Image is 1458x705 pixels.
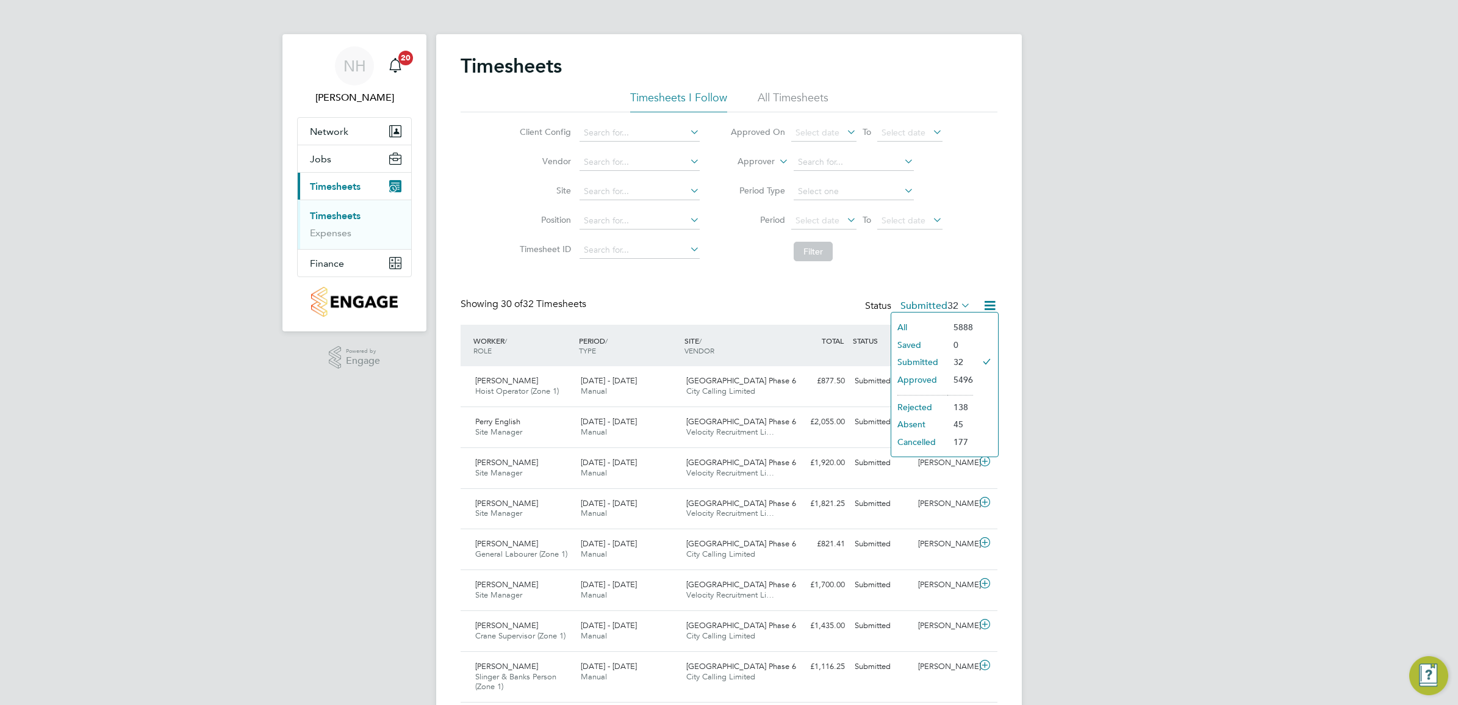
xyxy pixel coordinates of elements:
[786,616,850,636] div: £1,435.00
[297,287,412,317] a: Go to home page
[310,210,361,222] a: Timesheets
[758,90,828,112] li: All Timesheets
[329,346,381,369] a: Powered byEngage
[850,412,913,432] div: Submitted
[794,242,833,261] button: Filter
[516,214,571,225] label: Position
[516,126,571,137] label: Client Config
[850,657,913,677] div: Submitted
[882,127,925,138] span: Select date
[850,534,913,554] div: Submitted
[947,353,973,371] li: 32
[730,126,785,137] label: Approved On
[475,538,538,549] span: [PERSON_NAME]
[686,498,796,508] span: [GEOGRAPHIC_DATA] Phase 6
[298,118,411,145] button: Network
[579,345,596,355] span: TYPE
[795,215,839,226] span: Select date
[346,356,380,366] span: Engage
[859,212,875,228] span: To
[581,375,637,386] span: [DATE] - [DATE]
[1409,656,1448,695] button: Engage Resource Center
[475,386,559,396] span: Hoist Operator (Zone 1)
[461,298,589,311] div: Showing
[865,298,973,315] div: Status
[891,336,947,353] li: Saved
[947,336,973,353] li: 0
[686,538,796,549] span: [GEOGRAPHIC_DATA] Phase 6
[475,620,538,631] span: [PERSON_NAME]
[501,298,523,310] span: 30 of
[794,183,914,200] input: Select one
[346,346,380,356] span: Powered by
[475,549,567,559] span: General Labourer (Zone 1)
[475,631,566,641] span: Crane Supervisor (Zone 1)
[891,399,947,416] li: Rejected
[475,508,522,518] span: Site Manager
[475,427,522,437] span: Site Manager
[686,468,774,478] span: Velocity Recruitment Li…
[311,287,397,317] img: countryside-properties-logo-retina.png
[630,90,727,112] li: Timesheets I Follow
[947,300,958,312] span: 32
[686,375,796,386] span: [GEOGRAPHIC_DATA] Phase 6
[786,657,850,677] div: £1,116.25
[786,412,850,432] div: £2,055.00
[475,498,538,508] span: [PERSON_NAME]
[475,579,538,590] span: [PERSON_NAME]
[686,590,774,600] span: Velocity Recruitment Li…
[900,300,971,312] label: Submitted
[475,590,522,600] span: Site Manager
[298,173,411,200] button: Timesheets
[850,494,913,514] div: Submitted
[310,181,361,192] span: Timesheets
[891,433,947,450] li: Cancelled
[947,371,973,388] li: 5496
[310,258,344,269] span: Finance
[580,154,700,171] input: Search for...
[297,46,412,105] a: NH[PERSON_NAME]
[686,661,796,671] span: [GEOGRAPHIC_DATA] Phase 6
[913,575,977,595] div: [PERSON_NAME]
[310,227,351,239] a: Expenses
[298,200,411,249] div: Timesheets
[580,242,700,259] input: Search for...
[310,126,348,137] span: Network
[398,51,413,65] span: 20
[686,386,755,396] span: City Calling Limited
[686,671,755,682] span: City Calling Limited
[516,156,571,167] label: Vendor
[516,185,571,196] label: Site
[475,375,538,386] span: [PERSON_NAME]
[686,631,755,641] span: City Calling Limited
[720,156,775,168] label: Approver
[891,353,947,371] li: Submitted
[686,457,796,468] span: [GEOGRAPHIC_DATA] Phase 6
[282,34,426,331] nav: Main navigation
[581,671,607,682] span: Manual
[850,330,913,352] div: STATUS
[581,457,637,468] span: [DATE] - [DATE]
[581,579,637,590] span: [DATE] - [DATE]
[580,183,700,200] input: Search for...
[947,399,973,416] li: 138
[913,657,977,677] div: [PERSON_NAME]
[947,433,973,450] li: 177
[850,371,913,391] div: Submitted
[786,534,850,554] div: £821.41
[297,90,412,105] span: Nikki Hobden
[699,336,702,345] span: /
[581,508,607,518] span: Manual
[730,214,785,225] label: Period
[475,457,538,468] span: [PERSON_NAME]
[516,244,571,255] label: Timesheet ID
[786,453,850,473] div: £1,920.00
[470,330,576,361] div: WORKER
[891,371,947,388] li: Approved
[947,319,973,336] li: 5888
[581,498,637,508] span: [DATE] - [DATE]
[581,386,607,396] span: Manual
[475,468,522,478] span: Site Manager
[686,549,755,559] span: City Calling Limited
[882,215,925,226] span: Select date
